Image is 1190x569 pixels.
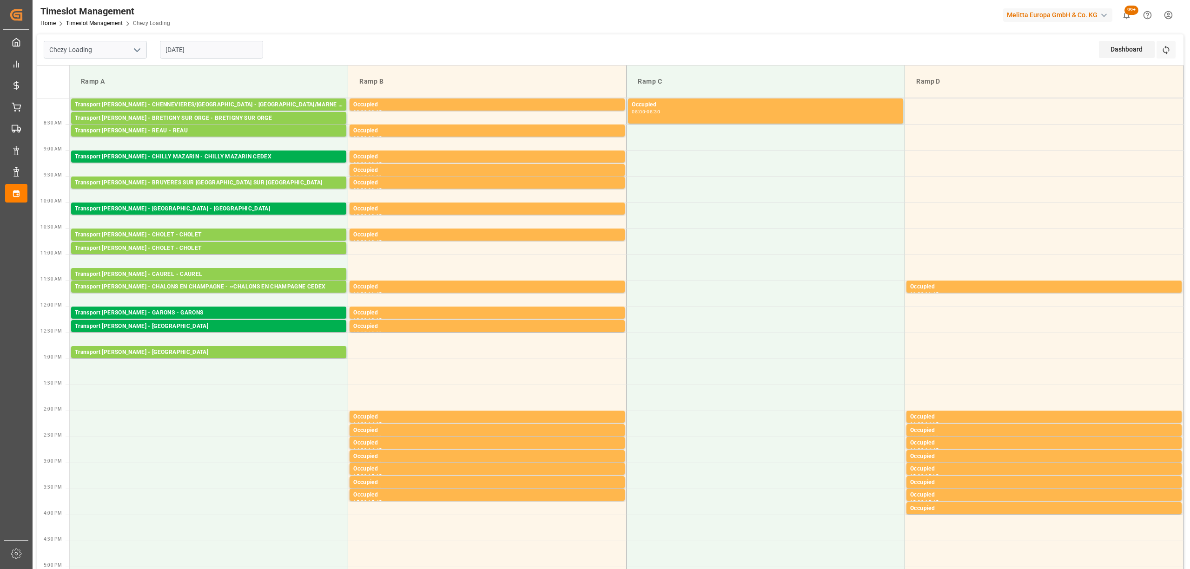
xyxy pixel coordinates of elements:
div: 10:00 [353,214,367,218]
div: - [367,448,368,452]
div: 14:30 [925,435,939,439]
div: Occupied [910,504,1178,513]
div: - [367,292,368,296]
div: Transport [PERSON_NAME] - CHENNEVIERES/[GEOGRAPHIC_DATA] - [GEOGRAPHIC_DATA]/MARNE CEDEX [75,100,343,110]
div: - [367,474,368,478]
div: 14:00 [353,422,367,426]
div: 09:30 [368,175,382,179]
div: - [367,136,368,140]
div: Pallets: ,TU: 90,City: CAUREL,Arrival: [DATE] 00:00:00 [75,279,343,287]
div: - [924,487,925,491]
div: 15:00 [925,461,939,465]
div: 14:00 [910,422,924,426]
div: 08:15 [368,110,382,114]
div: Occupied [353,452,621,461]
div: Pallets: 2,TU: 302,City: [GEOGRAPHIC_DATA],Arrival: [DATE] 00:00:00 [75,136,343,144]
div: 14:45 [368,448,382,452]
div: Occupied [353,491,621,500]
div: Occupied [910,412,1178,422]
div: - [924,461,925,465]
div: 11:30 [910,292,924,296]
div: 08:45 [368,136,382,140]
a: Home [40,20,56,26]
span: 11:30 AM [40,276,62,281]
input: DD-MM-YYYY [160,41,263,59]
div: Transport [PERSON_NAME] - BRETIGNY SUR ORGE - BRETIGNY SUR ORGE [75,114,343,123]
div: 10:30 [353,240,367,244]
div: 15:45 [368,500,382,504]
div: Pallets: 2,TU: 857,City: ~CHALONS EN CHAMPAGNE CEDEX,Arrival: [DATE] 00:00:00 [75,292,343,300]
div: Occupied [353,152,621,162]
div: - [924,500,925,504]
div: Transport [PERSON_NAME] - [GEOGRAPHIC_DATA] [75,348,343,357]
div: Transport [PERSON_NAME] - CHOLET - CHOLET [75,230,343,240]
div: Transport [PERSON_NAME] - BRUYERES SUR [GEOGRAPHIC_DATA] SUR [GEOGRAPHIC_DATA] [75,178,343,188]
div: Occupied [353,282,621,292]
div: Pallets: 4,TU: 128,City: [GEOGRAPHIC_DATA]/MARNE CEDEX,Arrival: [DATE] 00:00:00 [75,110,343,118]
div: - [367,110,368,114]
div: 15:15 [910,487,924,491]
span: 12:30 PM [40,328,62,334]
a: Timeslot Management [66,20,123,26]
span: 3:00 PM [44,458,62,464]
div: Ramp C [634,73,897,90]
div: 14:15 [925,422,939,426]
div: Pallets: ,TU: 48,City: CHOLET,Arrival: [DATE] 00:00:00 [75,240,343,248]
span: 12:00 PM [40,302,62,307]
div: 14:15 [353,435,367,439]
div: Occupied [910,491,1178,500]
div: Occupied [353,166,621,175]
button: Melitta Europa GmbH & Co. KG [1003,6,1116,24]
div: Transport [PERSON_NAME] - CHOLET - CHOLET [75,244,343,253]
div: 12:15 [368,318,382,322]
div: 08:30 [647,110,660,114]
div: - [924,474,925,478]
span: 5:00 PM [44,562,62,568]
div: 15:30 [910,500,924,504]
div: Pallets: 11,TU: 142,City: [GEOGRAPHIC_DATA],Arrival: [DATE] 00:00:00 [75,357,343,365]
div: 14:45 [925,448,939,452]
div: - [367,214,368,218]
div: Occupied [910,282,1178,292]
div: Transport [PERSON_NAME] - [GEOGRAPHIC_DATA] [75,322,343,331]
div: - [924,292,925,296]
div: 15:30 [925,487,939,491]
div: 15:15 [368,474,382,478]
div: 08:00 [632,110,645,114]
div: Transport [PERSON_NAME] - [GEOGRAPHIC_DATA] - [GEOGRAPHIC_DATA] [75,204,343,214]
div: Occupied [353,204,621,214]
div: Dashboard [1099,41,1155,58]
div: 14:15 [910,435,924,439]
div: Occupied [353,178,621,188]
span: 4:30 PM [44,536,62,542]
span: 4:00 PM [44,510,62,516]
div: 09:30 [353,188,367,192]
div: 09:45 [368,188,382,192]
div: Occupied [910,478,1178,487]
div: Pallets: ,TU: 82,City: [GEOGRAPHIC_DATA],Arrival: [DATE] 00:00:00 [75,123,343,131]
span: 3:30 PM [44,484,62,490]
div: - [924,513,925,517]
div: 08:30 [353,136,367,140]
div: 14:30 [353,448,367,452]
div: 10:45 [368,240,382,244]
div: 14:45 [353,461,367,465]
span: 10:30 AM [40,224,62,229]
div: Pallets: ,TU: 216,City: CHILLY MAZARIN CEDEX,Arrival: [DATE] 00:00:00 [75,162,343,170]
div: 11:45 [368,292,382,296]
div: Timeslot Management [40,4,170,18]
span: 10:00 AM [40,198,62,203]
div: - [924,435,925,439]
div: Ramp D [912,73,1176,90]
div: - [367,435,368,439]
div: Occupied [353,308,621,318]
div: - [645,110,647,114]
div: Occupied [353,230,621,240]
div: - [367,240,368,244]
div: Transport [PERSON_NAME] - CHALONS EN CHAMPAGNE - ~CHALONS EN CHAMPAGNE CEDEX [75,282,343,292]
div: Occupied [353,412,621,422]
div: 09:15 [368,162,382,166]
div: Pallets: 12,TU: 657,City: [GEOGRAPHIC_DATA],Arrival: [DATE] 00:00:00 [75,318,343,326]
div: 15:30 [353,500,367,504]
div: Occupied [353,438,621,448]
